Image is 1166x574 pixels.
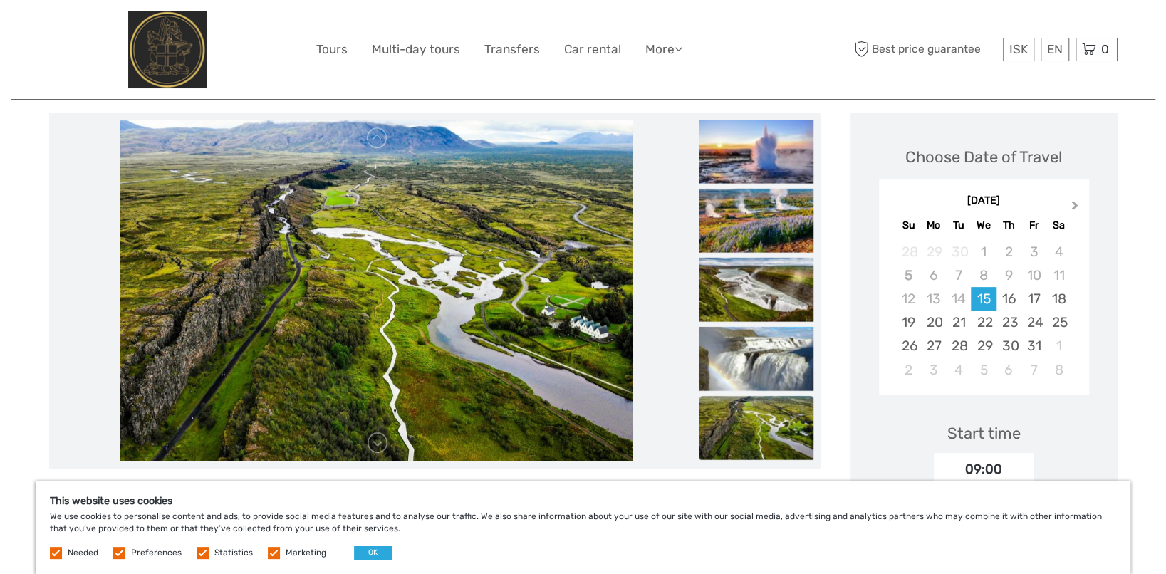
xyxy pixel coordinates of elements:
div: Not available Monday, September 29th, 2025 [921,240,946,263]
a: Car rental [564,39,621,60]
div: Not available Sunday, September 28th, 2025 [896,240,921,263]
button: OK [354,546,392,560]
div: Not available Tuesday, October 7th, 2025 [946,263,971,287]
a: Multi-day tours [372,39,460,60]
div: Choose Tuesday, November 4th, 2025 [946,358,971,382]
div: Not available Monday, October 13th, 2025 [921,287,946,311]
img: City Center Hotel [128,11,207,88]
div: Not available Wednesday, October 8th, 2025 [971,263,996,287]
div: Not available Sunday, October 5th, 2025 [896,263,921,287]
div: Not available Friday, October 3rd, 2025 [1021,240,1046,263]
label: Needed [68,547,98,559]
div: Choose Wednesday, November 5th, 2025 [971,358,996,382]
a: More [645,39,682,60]
label: Statistics [214,547,253,559]
img: 702f26070fc74bf48d721af5ea84d48f_slider_thumbnail.jpeg [699,395,813,459]
span: Best price guarantee [850,38,999,61]
img: b601f2af096f4331987efd37817e32e2_slider_thumbnail.jpg [699,257,813,321]
div: EN [1041,38,1069,61]
div: Tu [946,216,971,235]
div: Choose Saturday, October 18th, 2025 [1046,287,1071,311]
div: Choose Monday, October 20th, 2025 [921,311,946,334]
div: Not available Friday, October 10th, 2025 [1021,263,1046,287]
div: We use cookies to personalise content and ads, to provide social media features and to analyse ou... [36,481,1130,574]
img: dfaf7d932b1940c3a9018c074ef5fce6_slider_thumbnail.jpg [699,188,813,252]
div: Su [896,216,921,235]
div: Choose Sunday, October 26th, 2025 [896,334,921,358]
div: Choose Tuesday, October 28th, 2025 [946,334,971,358]
div: Choose Date of Travel [905,146,1062,168]
div: 09:00 [934,453,1034,486]
div: Choose Thursday, October 23rd, 2025 [996,311,1021,334]
div: Choose Friday, October 17th, 2025 [1021,287,1046,311]
div: We [971,216,996,235]
span: 0 [1099,42,1111,56]
div: Not available Sunday, October 12th, 2025 [896,287,921,311]
div: Choose Thursday, October 16th, 2025 [996,287,1021,311]
div: Choose Wednesday, October 22nd, 2025 [971,311,996,334]
div: Choose Friday, October 24th, 2025 [1021,311,1046,334]
a: Transfers [484,39,540,60]
div: Fr [1021,216,1046,235]
div: Start time [947,422,1021,444]
label: Preferences [131,547,182,559]
div: Th [996,216,1021,235]
h5: This website uses cookies [50,495,1116,507]
div: month 2025-10 [883,240,1084,382]
div: Not available Thursday, October 9th, 2025 [996,263,1021,287]
div: Choose Wednesday, October 15th, 2025 [971,287,996,311]
a: Tours [316,39,348,60]
div: Choose Tuesday, October 21st, 2025 [946,311,971,334]
div: Choose Sunday, November 2nd, 2025 [896,358,921,382]
div: Not available Tuesday, September 30th, 2025 [946,240,971,263]
div: Choose Thursday, October 30th, 2025 [996,334,1021,358]
div: Not available Thursday, October 2nd, 2025 [996,240,1021,263]
img: 927630b6355c4e72af7bdc9d0b8d1ee6_slider_thumbnail.jpg [699,119,813,183]
div: Not available Wednesday, October 1st, 2025 [971,240,996,263]
img: 9ac40147660c430b83e17523a5cf2884_slider_thumbnail.jpg [699,326,813,390]
div: Choose Monday, October 27th, 2025 [921,334,946,358]
div: Choose Sunday, October 19th, 2025 [896,311,921,334]
div: Sa [1046,216,1071,235]
span: ISK [1009,42,1028,56]
div: Choose Saturday, November 8th, 2025 [1046,358,1071,382]
div: Not available Tuesday, October 14th, 2025 [946,287,971,311]
div: Not available Saturday, October 4th, 2025 [1046,240,1071,263]
div: Choose Thursday, November 6th, 2025 [996,358,1021,382]
div: Choose Wednesday, October 29th, 2025 [971,334,996,358]
div: Choose Monday, November 3rd, 2025 [921,358,946,382]
div: Mo [921,216,946,235]
div: [DATE] [879,194,1089,209]
div: Choose Friday, November 7th, 2025 [1021,358,1046,382]
div: Choose Friday, October 31st, 2025 [1021,334,1046,358]
div: Choose Saturday, October 25th, 2025 [1046,311,1071,334]
div: Choose Saturday, November 1st, 2025 [1046,334,1071,358]
div: Not available Monday, October 6th, 2025 [921,263,946,287]
img: 702f26070fc74bf48d721af5ea84d48f_main_slider.jpeg [120,120,633,461]
div: Not available Saturday, October 11th, 2025 [1046,263,1071,287]
label: Marketing [286,547,326,559]
button: Next Month [1065,197,1088,220]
